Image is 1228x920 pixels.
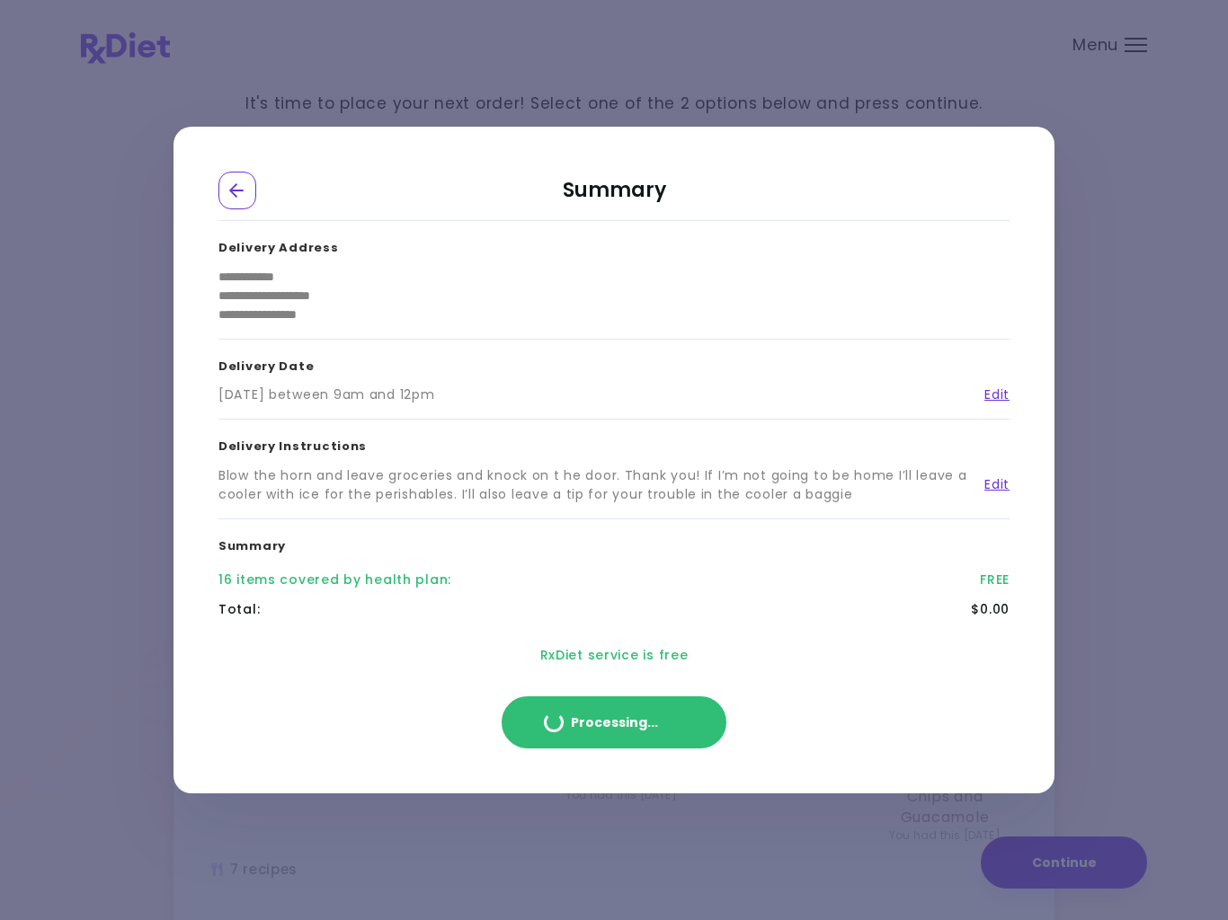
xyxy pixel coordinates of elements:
[971,600,1010,619] div: $0.00
[218,172,256,209] div: Go Back
[218,420,1010,466] h3: Delivery Instructions
[218,600,260,619] div: Total :
[218,385,434,404] div: [DATE] between 9am and 12pm
[980,571,1010,589] div: FREE
[218,172,1010,221] h2: Summary
[218,624,1010,686] div: RxDiet service is free
[218,571,451,589] div: 16 items covered by health plan :
[218,221,1010,268] h3: Delivery Address
[218,466,971,504] div: Blow the horn and leave groceries and knock on t he door. Thank you! If I’m not going to be home ...
[218,519,1010,566] h3: Summary
[502,696,726,748] button: Processing...
[571,716,658,729] span: Processing ...
[218,340,1010,386] h3: Delivery Date
[971,475,1010,494] a: Edit
[971,385,1010,404] a: Edit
